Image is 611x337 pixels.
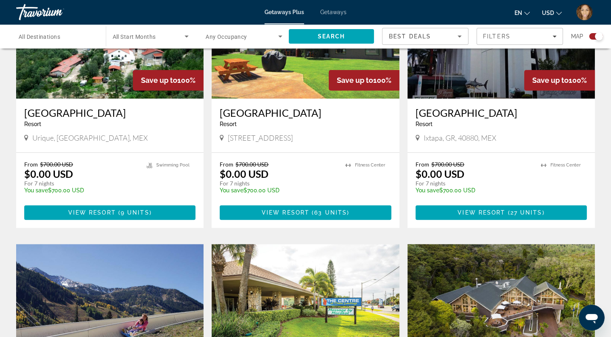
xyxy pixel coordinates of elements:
span: Ixtapa, GR, 40880, MEX [424,133,496,142]
img: User image [576,4,592,20]
span: All Start Months [113,34,156,40]
span: Save up to [532,76,569,84]
span: [STREET_ADDRESS] [228,133,293,142]
div: 100% [524,70,595,91]
span: Resort [220,121,237,127]
p: For 7 nights [24,180,139,187]
button: Search [289,29,374,44]
span: Any Occupancy [206,34,247,40]
button: Filters [477,28,563,45]
span: $700.00 USD [235,161,269,168]
span: Best Deals [389,33,431,40]
span: ( ) [116,209,152,216]
button: View Resort(9 units) [24,205,195,220]
span: ( ) [505,209,544,216]
span: You save [24,187,48,194]
p: For 7 nights [220,180,337,187]
button: Change language [514,7,530,19]
p: $0.00 USD [220,168,269,180]
span: From [416,161,429,168]
span: View Resort [458,209,505,216]
a: [GEOGRAPHIC_DATA] [24,107,195,119]
span: 27 units [510,209,542,216]
a: Travorium [16,2,97,23]
span: USD [542,10,554,16]
span: You save [220,187,244,194]
button: View Resort(27 units) [416,205,587,220]
span: From [220,161,233,168]
p: $0.00 USD [416,168,464,180]
span: Urique, [GEOGRAPHIC_DATA], MEX [32,133,148,142]
span: Fitness Center [355,162,385,168]
a: Getaways Plus [265,9,304,15]
button: View Resort(63 units) [220,205,391,220]
span: Fitness Center [550,162,581,168]
span: View Resort [262,209,309,216]
mat-select: Sort by [389,32,462,41]
span: Swimming Pool [156,162,189,168]
p: $0.00 USD [24,168,73,180]
span: Save up to [141,76,177,84]
span: Resort [416,121,433,127]
div: 100% [133,70,204,91]
iframe: Button to launch messaging window [579,305,605,331]
a: [GEOGRAPHIC_DATA] [220,107,391,119]
a: [GEOGRAPHIC_DATA] [416,107,587,119]
p: $700.00 USD [416,187,533,194]
span: Map [571,31,583,42]
a: Getaways [320,9,346,15]
span: $700.00 USD [40,161,73,168]
span: 9 units [121,209,149,216]
button: User Menu [574,4,595,21]
span: All Destinations [19,34,60,40]
span: Filters [483,33,510,40]
span: View Resort [68,209,116,216]
span: $700.00 USD [431,161,464,168]
p: $700.00 USD [220,187,337,194]
p: $700.00 USD [24,187,139,194]
span: Save up to [337,76,373,84]
span: en [514,10,522,16]
span: 63 units [314,209,347,216]
span: You save [416,187,439,194]
span: Search [317,33,345,40]
input: Select destination [19,32,95,42]
span: From [24,161,38,168]
span: ( ) [309,209,349,216]
p: For 7 nights [416,180,533,187]
button: Change currency [542,7,562,19]
div: 100% [329,70,399,91]
span: Resort [24,121,41,127]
